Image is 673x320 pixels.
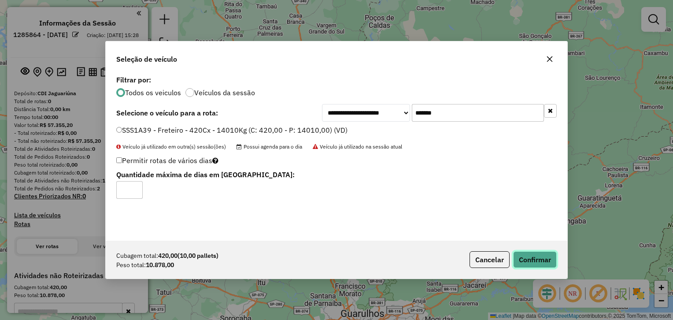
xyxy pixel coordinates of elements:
label: Permitir rotas de vários dias [116,152,218,169]
span: Seleção de veículo [116,54,177,64]
span: Veículo já utilizado em outra(s) sessão(ões) [116,143,226,150]
span: Possui agenda para o dia [237,143,302,150]
label: Filtrar por: [116,74,557,85]
button: Confirmar [513,251,557,268]
strong: Selecione o veículo para a rota: [116,108,218,117]
strong: 10.878,00 [146,260,174,270]
label: Veículos da sessão [194,89,255,96]
span: Cubagem total: [116,251,158,260]
input: SSS1A39 - Freteiro - 420Cx - 14010Kg (C: 420,00 - P: 14010,00) (VD) [116,127,122,133]
input: Permitir rotas de vários dias [116,157,122,163]
label: Todos os veiculos [125,89,181,96]
label: SSS1A39 - Freteiro - 420Cx - 14010Kg (C: 420,00 - P: 14010,00) (VD) [116,125,348,135]
span: (10,00 pallets) [177,252,218,260]
span: Veículo já utilizado na sessão atual [313,143,402,150]
button: Cancelar [470,251,510,268]
span: Peso total: [116,260,146,270]
i: Selecione pelo menos um veículo [212,157,218,164]
label: Quantidade máxima de dias em [GEOGRAPHIC_DATA]: [116,169,407,180]
strong: 420,00 [158,251,218,260]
